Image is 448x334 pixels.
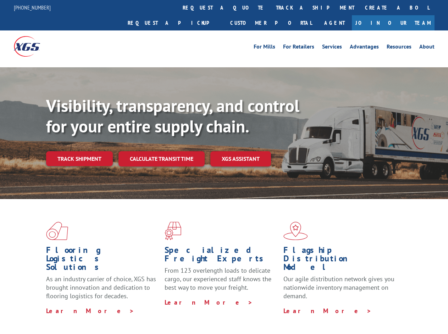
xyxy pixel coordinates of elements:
[254,44,275,52] a: For Mills
[283,44,314,52] a: For Retailers
[165,298,253,306] a: Learn More >
[317,15,352,30] a: Agent
[283,222,308,240] img: xgs-icon-flagship-distribution-model-red
[352,15,435,30] a: Join Our Team
[283,275,394,300] span: Our agile distribution network gives you nationwide inventory management on demand.
[118,151,205,166] a: Calculate transit time
[283,307,372,315] a: Learn More >
[350,44,379,52] a: Advantages
[165,222,181,240] img: xgs-icon-focused-on-flooring-red
[165,246,278,266] h1: Specialized Freight Experts
[387,44,411,52] a: Resources
[46,246,159,275] h1: Flooring Logistics Solutions
[122,15,225,30] a: Request a pickup
[46,275,156,300] span: As an industry carrier of choice, XGS has brought innovation and dedication to flooring logistics...
[46,222,68,240] img: xgs-icon-total-supply-chain-intelligence-red
[46,95,299,137] b: Visibility, transparency, and control for your entire supply chain.
[46,151,113,166] a: Track shipment
[322,44,342,52] a: Services
[14,4,51,11] a: [PHONE_NUMBER]
[283,246,397,275] h1: Flagship Distribution Model
[46,307,134,315] a: Learn More >
[419,44,435,52] a: About
[165,266,278,298] p: From 123 overlength loads to delicate cargo, our experienced staff knows the best way to move you...
[210,151,271,166] a: XGS ASSISTANT
[225,15,317,30] a: Customer Portal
